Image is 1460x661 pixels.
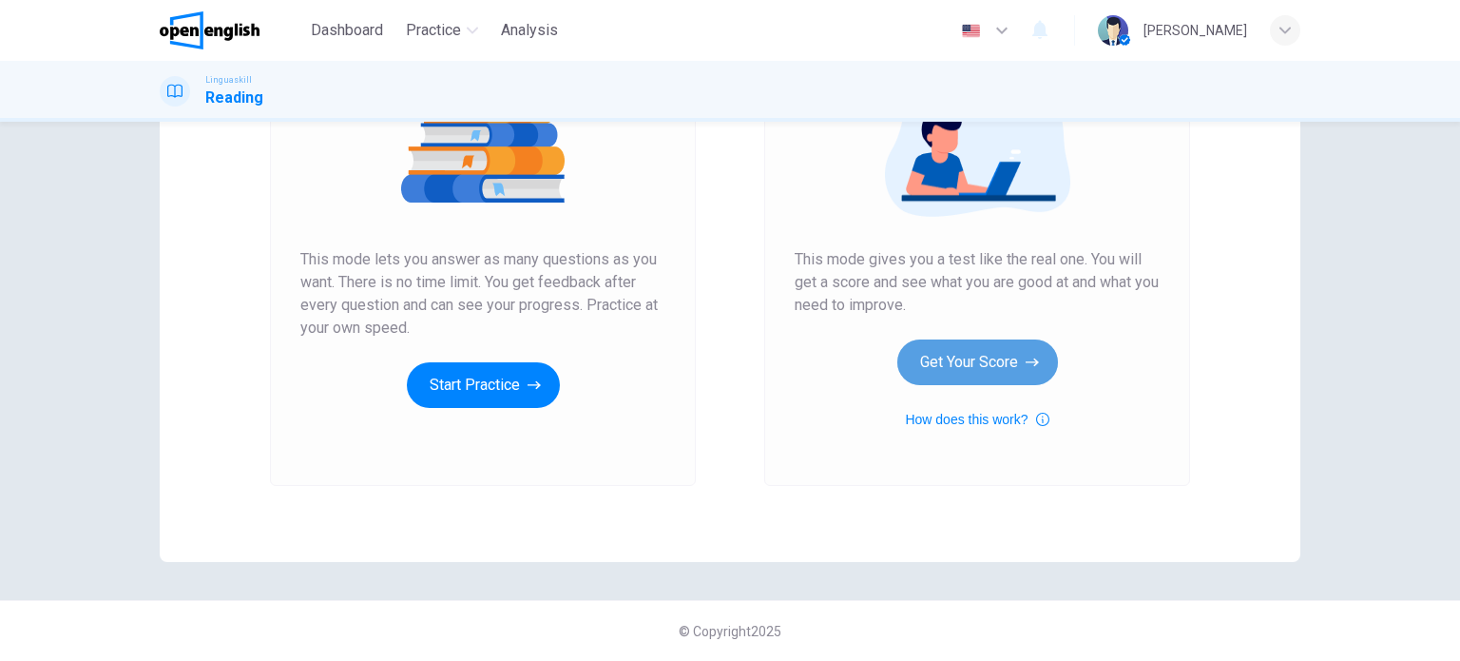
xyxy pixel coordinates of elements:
button: Get Your Score [897,340,1058,385]
img: Profile picture [1098,15,1128,46]
button: Start Practice [407,362,560,408]
button: How does this work? [905,408,1048,431]
img: en [959,24,983,38]
button: Dashboard [303,13,391,48]
img: OpenEnglish logo [160,11,259,49]
a: OpenEnglish logo [160,11,303,49]
span: Dashboard [311,19,383,42]
button: Analysis [493,13,566,48]
span: This mode gives you a test like the real one. You will get a score and see what you are good at a... [795,248,1160,317]
span: This mode lets you answer as many questions as you want. There is no time limit. You get feedback... [300,248,665,340]
span: Analysis [501,19,558,42]
span: © Copyright 2025 [679,624,781,639]
h1: Reading [205,87,263,109]
span: Practice [406,19,461,42]
button: Practice [398,13,486,48]
span: Linguaskill [205,73,252,87]
div: [PERSON_NAME] [1143,19,1247,42]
